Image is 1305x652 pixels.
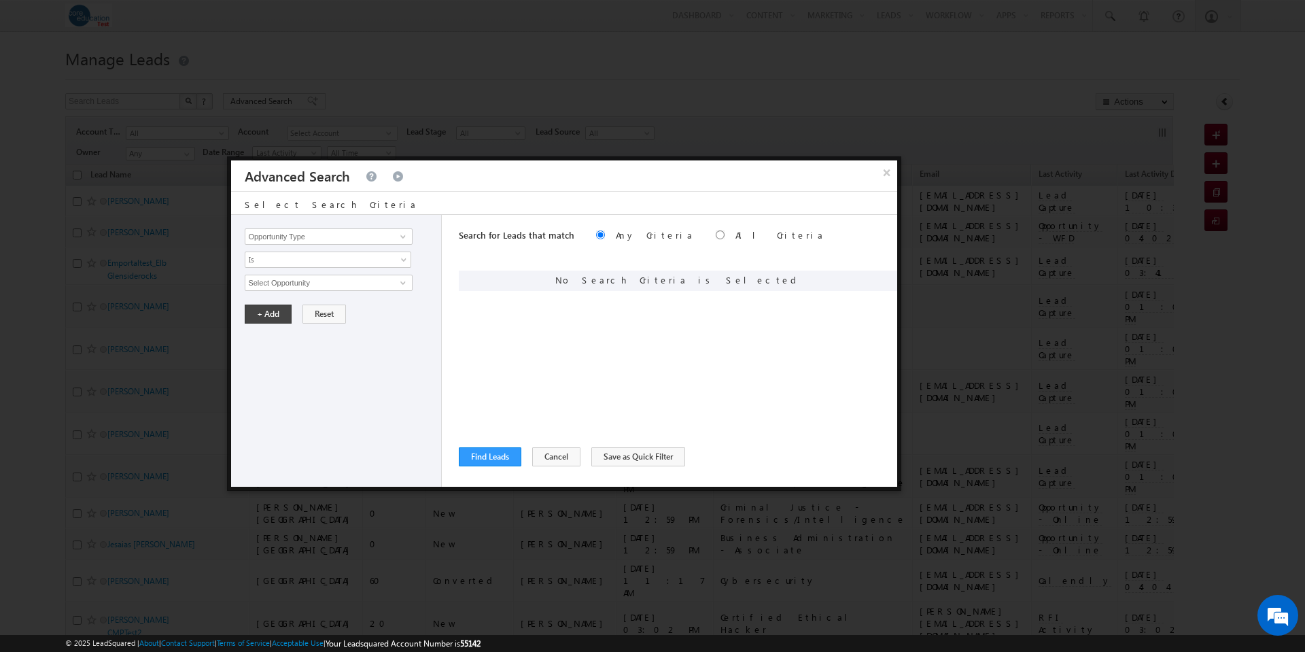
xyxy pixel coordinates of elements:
[161,638,215,647] a: Contact Support
[591,447,685,466] button: Save as Quick Filter
[302,305,346,324] button: Reset
[245,199,417,210] span: Select Search Criteria
[459,229,574,241] span: Search for Leads that match
[245,228,412,245] input: Type to Search
[460,638,481,649] span: 55142
[735,229,824,241] label: All Criteria
[326,638,481,649] span: Your Leadsquared Account Number is
[245,305,292,324] button: + Add
[459,447,521,466] button: Find Leads
[217,638,270,647] a: Terms of Service
[532,447,580,466] button: Cancel
[393,276,410,290] a: Show All Items
[876,160,898,184] button: ×
[616,229,694,241] label: Any Criteria
[139,638,159,647] a: About
[245,160,350,191] h3: Advanced Search
[65,637,481,650] span: © 2025 LeadSquared | | | | |
[459,271,897,291] div: No Search Criteria is Selected
[245,254,393,266] span: Is
[245,275,412,291] input: Type to Search
[245,252,411,268] a: Is
[272,638,324,647] a: Acceptable Use
[393,230,410,243] a: Show All Items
